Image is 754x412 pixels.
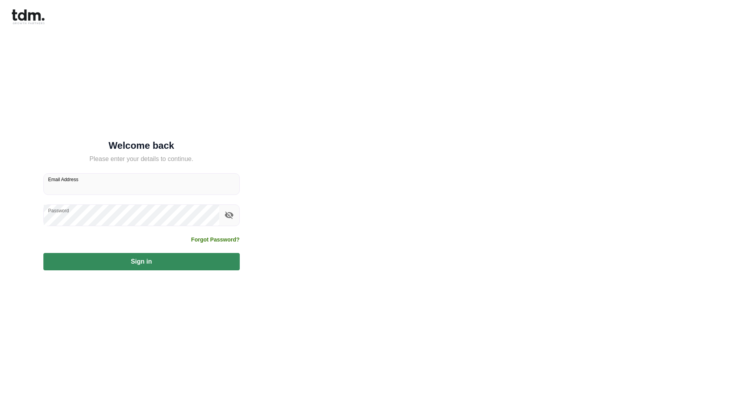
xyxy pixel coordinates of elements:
[43,142,240,150] h5: Welcome back
[222,208,236,222] button: toggle password visibility
[48,207,69,214] label: Password
[43,253,240,270] button: Sign in
[191,236,240,243] a: Forgot Password?
[48,176,78,183] label: Email Address
[43,154,240,164] h5: Please enter your details to continue.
